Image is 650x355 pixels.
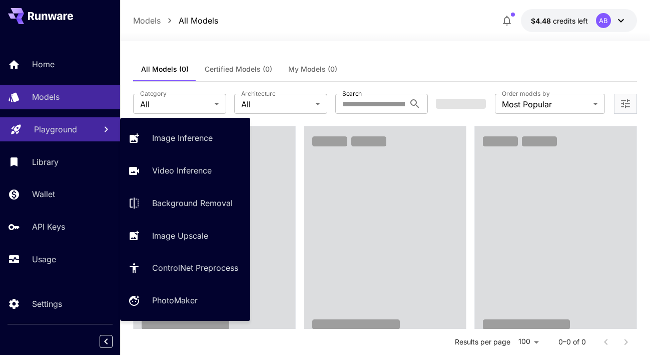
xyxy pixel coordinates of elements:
a: ControlNet Preprocess [120,256,250,280]
a: Background Removal [120,191,250,216]
span: All [241,98,311,110]
label: Search [342,89,362,98]
span: $4.48 [531,17,553,25]
span: All Models (0) [141,65,189,74]
span: credits left [553,17,588,25]
label: Architecture [241,89,275,98]
p: Playground [34,123,77,135]
p: Video Inference [152,164,212,176]
a: Image Inference [120,126,250,150]
p: Library [32,156,59,168]
div: $4.48142 [531,16,588,26]
p: Models [32,91,60,103]
p: Wallet [32,188,55,200]
div: Collapse sidebar [107,332,120,350]
a: Video Inference [120,158,250,183]
p: Models [133,15,161,27]
p: ControlNet Preprocess [152,262,238,274]
span: Most Popular [502,98,589,110]
p: All Models [179,15,218,27]
div: 100 [514,334,542,349]
span: Certified Models (0) [205,65,272,74]
p: Image Inference [152,132,213,144]
button: $4.48142 [521,9,637,32]
span: All [140,98,210,110]
label: Category [140,89,167,98]
a: PhotoMaker [120,288,250,313]
nav: breadcrumb [133,15,218,27]
a: Image Upscale [120,223,250,248]
span: My Models (0) [288,65,337,74]
p: Home [32,58,55,70]
label: Order models by [502,89,549,98]
p: Results per page [455,337,510,347]
p: API Keys [32,221,65,233]
button: Open more filters [619,98,631,110]
p: PhotoMaker [152,294,198,306]
p: Usage [32,253,56,265]
p: Image Upscale [152,230,208,242]
button: Collapse sidebar [100,335,113,348]
p: Background Removal [152,197,233,209]
div: AB [596,13,611,28]
p: Settings [32,298,62,310]
p: 0–0 of 0 [558,337,586,347]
